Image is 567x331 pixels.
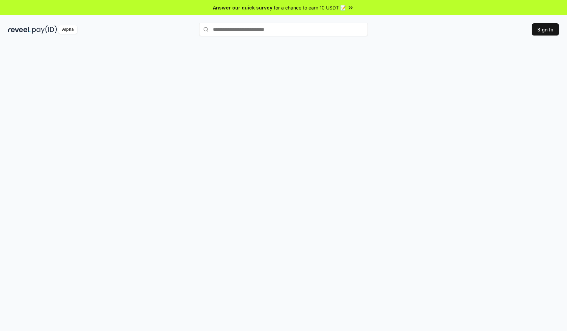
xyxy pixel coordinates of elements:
[32,25,57,34] img: pay_id
[58,25,77,34] div: Alpha
[274,4,346,11] span: for a chance to earn 10 USDT 📝
[532,23,559,36] button: Sign In
[8,25,31,34] img: reveel_dark
[213,4,272,11] span: Answer our quick survey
